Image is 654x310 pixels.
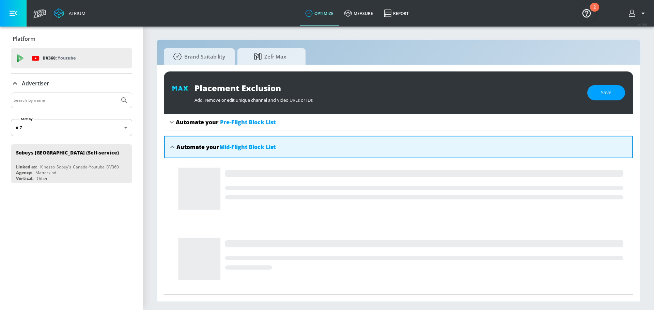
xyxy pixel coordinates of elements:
[300,1,339,26] a: optimize
[54,8,85,18] a: Atrium
[601,88,611,97] span: Save
[593,7,596,16] div: 2
[14,96,117,105] input: Search by name
[339,1,378,26] a: measure
[19,117,34,121] label: Sort By
[638,22,647,26] span: v 4.19.0
[176,143,276,151] div: Automate your
[11,48,132,68] div: DV360: Youtube
[16,164,37,170] div: Linked as:
[164,114,633,130] div: Automate your Pre-Flight Block List
[11,93,132,186] div: Advertiser
[378,1,414,26] a: Report
[58,54,76,62] p: Youtube
[16,149,119,156] div: Sobeys [GEOGRAPHIC_DATA] (Self-service)
[11,119,132,136] div: A-Z
[11,29,132,48] div: Platform
[13,35,35,43] p: Platform
[176,118,276,126] div: Automate your
[194,94,580,103] div: Add, remove or edit unique channel and Video URLs or IDs
[37,176,48,181] div: Other
[22,80,49,87] p: Advertiser
[35,170,56,176] div: Matterkind
[16,176,33,181] div: Vertical:
[11,142,132,186] nav: list of Advertiser
[194,82,580,94] div: Placement Exclusion
[220,118,276,126] span: Pre-Flight Block List
[66,10,85,16] div: Atrium
[164,136,633,158] div: Automate yourMid-Flight Block List
[16,170,32,176] div: Agency:
[40,164,119,170] div: Kinesso_Sobey's_Canada-Youtube_DV360
[587,85,625,100] button: Save
[11,144,132,183] div: Sobeys [GEOGRAPHIC_DATA] (Self-service)Linked as:Kinesso_Sobey's_Canada-Youtube_DV360Agency:Matte...
[219,143,276,151] span: Mid-Flight Block List
[43,54,76,62] p: DV360:
[577,3,596,22] button: Open Resource Center, 2 new notifications
[171,48,225,65] span: Brand Suitability
[244,48,296,65] span: Zefr Max
[11,74,132,93] div: Advertiser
